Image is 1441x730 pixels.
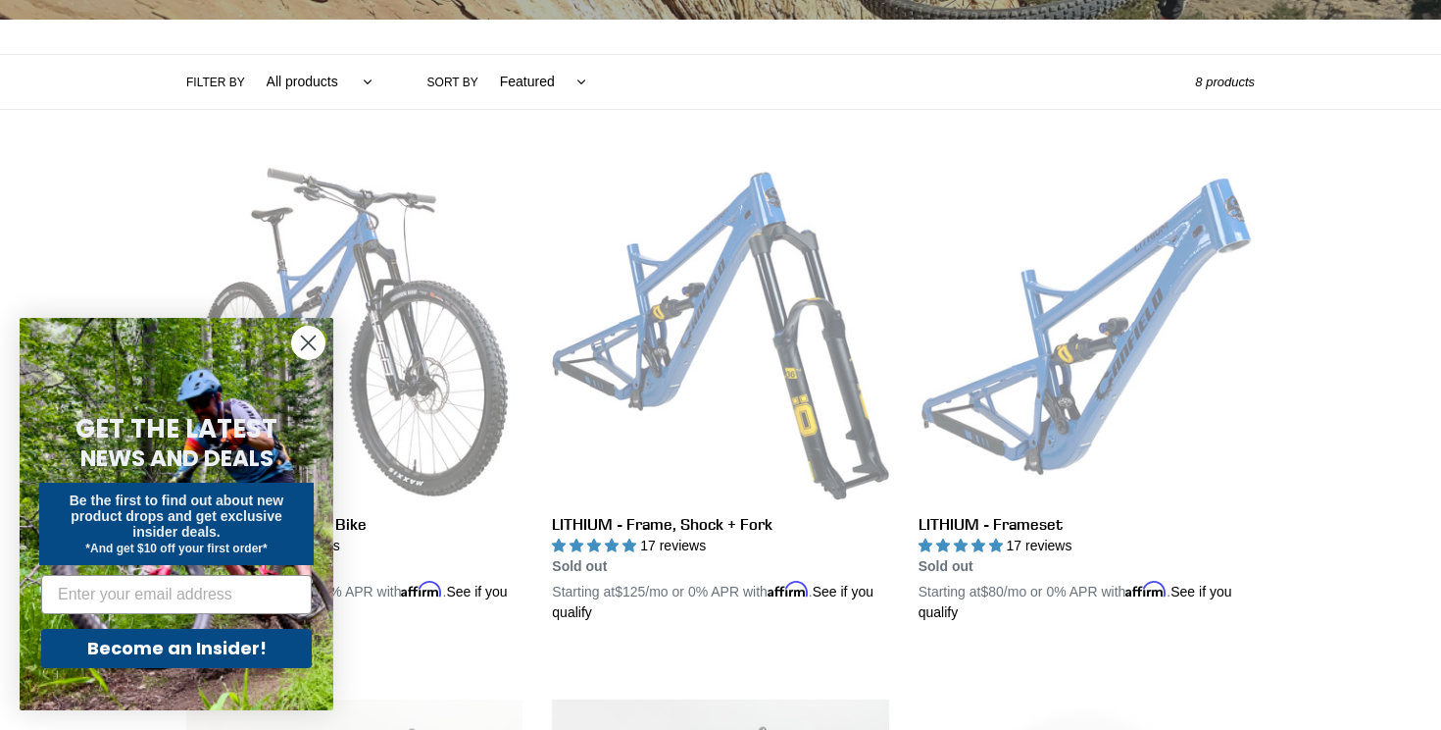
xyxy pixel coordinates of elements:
label: Sort by [427,74,478,91]
span: Be the first to find out about new product drops and get exclusive insider deals. [70,493,284,540]
button: Close dialog [291,326,325,360]
span: 8 products [1195,75,1255,89]
span: GET THE LATEST [75,411,277,446]
input: Enter your email address [41,575,312,614]
label: Filter by [186,74,245,91]
span: NEWS AND DEALS [80,443,273,474]
button: Become an Insider! [41,629,312,668]
span: *And get $10 off your first order* [85,542,267,555]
